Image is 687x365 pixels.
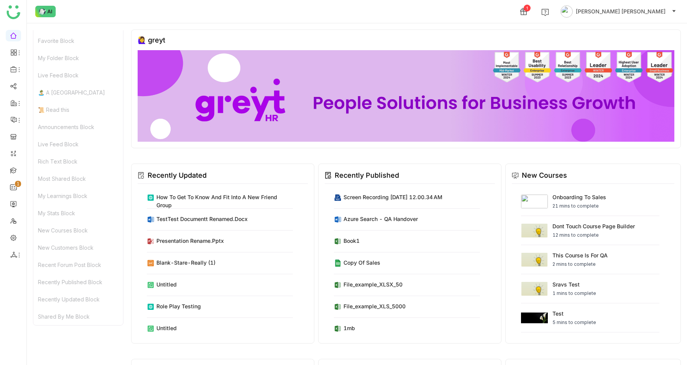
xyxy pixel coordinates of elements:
div: Live Feed Block [33,67,123,84]
div: My Learnings Block [33,187,123,205]
div: Recently Updated [148,170,207,181]
div: sravs test [552,280,596,288]
div: 📜 Read this [33,101,123,118]
div: This course is for QA [552,251,608,259]
div: New Courses [522,170,567,181]
div: 2 mins to complete [552,261,608,268]
div: Azure Search - QA Handover [343,215,418,223]
div: TestTest Documentt renamed.docx [156,215,248,223]
div: Untitled [156,324,177,332]
button: [PERSON_NAME] [PERSON_NAME] [559,5,678,18]
div: Untitled [156,280,177,288]
div: Most Shared Block [33,170,123,187]
div: Screen Recording [DATE] 12.00.34 AM [343,193,442,201]
div: Presentation rename.pptx [156,237,224,245]
div: Onboarding to Sales [552,193,606,201]
div: Shared By Me Block [33,308,123,325]
div: 5 mins to complete [552,319,596,326]
div: New Courses Block [33,222,123,239]
div: Recently Updated Block [33,291,123,308]
div: 1 [524,5,531,11]
div: 12 mins to complete [552,232,635,239]
div: New Customers Block [33,239,123,256]
div: Live Feed Block [33,136,123,153]
img: logo [7,5,20,19]
div: How to Get to Know and Fit Into a New Friend Group [156,193,293,209]
img: avatar [560,5,573,18]
div: file_example_XLSX_50 [343,280,403,288]
div: Recently Published [335,170,399,181]
div: Recent Forum Post Block [33,256,123,273]
div: 🏝️ A [GEOGRAPHIC_DATA] [33,84,123,101]
span: [PERSON_NAME] [PERSON_NAME] [576,7,666,16]
div: blank-stare-really (1) [156,259,215,267]
div: 21 mins to complete [552,203,606,210]
div: Book1 [343,237,360,245]
div: 1mb [343,324,355,332]
p: 1 [16,180,20,188]
div: Recently Published Block [33,273,123,291]
div: role play testing [156,302,201,310]
img: ask-buddy-normal.svg [35,6,56,17]
nz-badge-sup: 1 [15,181,21,187]
img: help.svg [541,8,549,16]
img: 68ca8a786afc163911e2cfd3 [138,50,674,142]
div: My Stats Block [33,205,123,222]
div: file_example_XLS_5000 [343,302,406,310]
div: 1 mins to complete [552,290,596,297]
div: Copy of sales [343,259,380,267]
div: test [552,309,596,318]
div: Dont touch course page builder [552,222,635,230]
div: Rich Text Block [33,153,123,170]
div: 🙋‍♀️ greyt [138,36,165,44]
div: My Folder Block [33,49,123,67]
div: Favorite Block [33,32,123,49]
div: Announcements Block [33,118,123,136]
